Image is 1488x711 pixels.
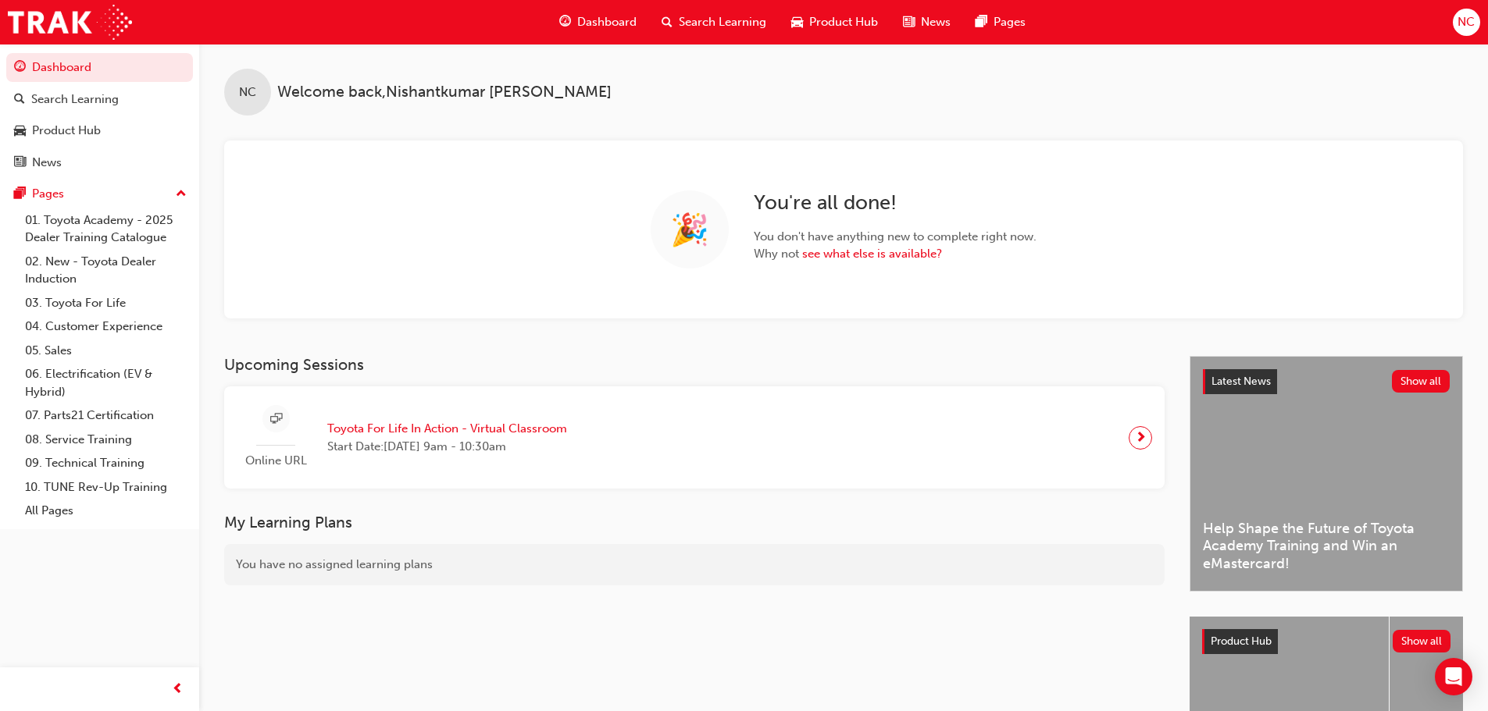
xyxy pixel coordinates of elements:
span: Search Learning [679,13,766,31]
span: Pages [994,13,1026,31]
span: Why not [754,245,1037,263]
span: You don't have anything new to complete right now. [754,228,1037,246]
a: pages-iconPages [963,6,1038,38]
a: Latest NewsShow allHelp Shape the Future of Toyota Academy Training and Win an eMastercard! [1190,356,1463,592]
div: You have no assigned learning plans [224,544,1165,585]
a: Online URLToyota For Life In Action - Virtual ClassroomStart Date:[DATE] 9am - 10:30am [237,399,1152,476]
div: Open Intercom Messenger [1435,658,1472,695]
a: see what else is available? [802,247,942,261]
span: Welcome back , Nishantkumar [PERSON_NAME] [277,84,612,101]
a: news-iconNews [890,6,963,38]
a: News [6,148,193,177]
img: Trak [8,5,132,40]
button: Pages [6,180,193,208]
span: news-icon [14,156,26,170]
a: guage-iconDashboard [547,6,649,38]
div: Search Learning [31,91,119,108]
span: Product Hub [809,13,878,31]
span: News [921,13,951,31]
a: 04. Customer Experience [19,315,193,339]
span: up-icon [176,184,187,204]
span: Dashboard [577,13,637,31]
h3: My Learning Plans [224,514,1165,531]
a: 01. Toyota Academy - 2025 Dealer Training Catalogue [19,208,193,250]
span: Product Hub [1211,635,1272,648]
span: Help Shape the Future of Toyota Academy Training and Win an eMastercard! [1203,520,1450,573]
span: car-icon [791,12,803,32]
a: Search Learning [6,85,193,114]
span: NC [1458,13,1475,31]
a: All Pages [19,499,193,523]
span: sessionType_ONLINE_URL-icon [270,410,282,429]
span: Latest News [1211,375,1271,388]
span: search-icon [662,12,673,32]
span: guage-icon [14,61,26,75]
a: 03. Toyota For Life [19,291,193,315]
span: search-icon [14,93,25,107]
button: DashboardSearch LearningProduct HubNews [6,50,193,180]
span: news-icon [903,12,915,32]
span: car-icon [14,124,26,138]
a: Product HubShow all [1202,629,1451,654]
a: 10. TUNE Rev-Up Training [19,475,193,499]
div: Product Hub [32,122,101,140]
div: Pages [32,185,64,203]
a: search-iconSearch Learning [649,6,779,38]
a: 08. Service Training [19,428,193,452]
a: 07. Parts21 Certification [19,403,193,428]
span: prev-icon [172,680,184,699]
a: 05. Sales [19,339,193,363]
button: Show all [1393,630,1451,652]
div: News [32,154,62,172]
a: 09. Technical Training [19,451,193,475]
a: Dashboard [6,53,193,82]
span: 🎉 [670,221,709,239]
a: 02. New - Toyota Dealer Induction [19,250,193,291]
span: Start Date: [DATE] 9am - 10:30am [327,438,567,456]
span: pages-icon [14,187,26,201]
a: Product Hub [6,116,193,145]
a: car-iconProduct Hub [779,6,890,38]
span: pages-icon [976,12,987,32]
h3: Upcoming Sessions [224,356,1165,374]
a: Latest NewsShow all [1203,369,1450,394]
h2: You're all done! [754,190,1037,215]
span: Online URL [237,452,315,470]
button: NC [1453,9,1480,36]
a: 06. Electrification (EV & Hybrid) [19,362,193,403]
span: Toyota For Life In Action - Virtual Classroom [327,420,567,438]
span: guage-icon [559,12,571,32]
button: Show all [1392,370,1451,393]
span: next-icon [1135,427,1147,449]
span: NC [239,84,256,101]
